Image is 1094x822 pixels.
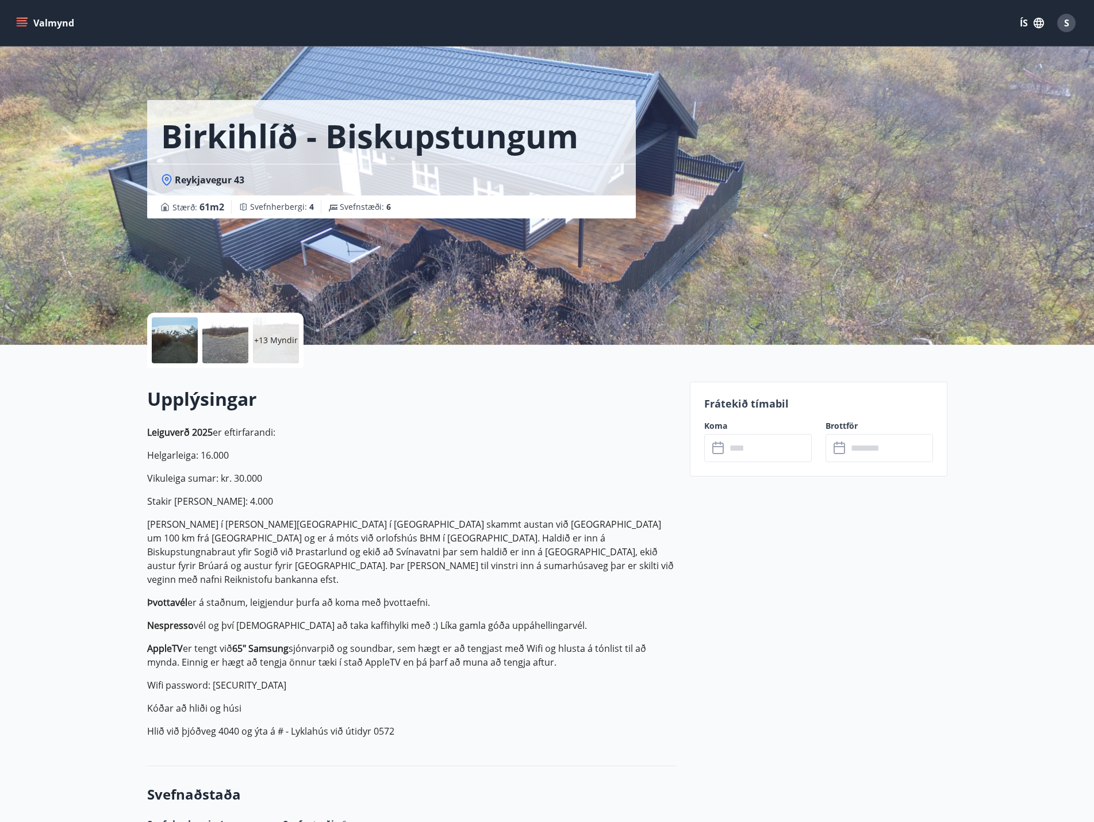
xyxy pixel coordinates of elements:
h2: Upplýsingar [147,386,676,412]
label: Koma [704,420,812,432]
span: 61 m2 [199,201,224,213]
strong: 65" Samsung [232,642,289,655]
p: Hlið við þjóðveg 4040 og ýta á # - Lyklahús við útidyr 0572 [147,724,676,738]
p: vél og því [DEMOGRAPHIC_DATA] að taka kaffihylki með :) Líka gamla góða uppáhellingarvél. [147,619,676,632]
p: er tengt við sjónvarpið og soundbar, sem hægt er að tengjast með Wifi og hlusta á tónlist til að ... [147,642,676,669]
p: Kóðar að hliði og húsi [147,701,676,715]
p: +13 Myndir [254,335,298,346]
span: 4 [309,201,314,212]
button: S [1053,9,1080,37]
h1: Birkihlíð - Biskupstungum [161,114,578,158]
p: Stakir [PERSON_NAME]: 4.000 [147,494,676,508]
strong: Leiguverð 2025 [147,426,213,439]
strong: Þvottavél [147,596,187,609]
p: Vikuleiga sumar: kr. 30.000 [147,471,676,485]
p: Helgarleiga: 16.000 [147,448,676,462]
p: Wifi password: [SECURITY_DATA] [147,678,676,692]
p: er eftirfarandi: [147,425,676,439]
span: Stærð : [172,200,224,214]
span: S [1064,17,1069,29]
p: Frátekið tímabil [704,396,933,411]
p: [PERSON_NAME] í [PERSON_NAME][GEOGRAPHIC_DATA] í [GEOGRAPHIC_DATA] skammt austan við [GEOGRAPHIC_... [147,517,676,586]
button: menu [14,13,79,33]
strong: Nespresso [147,619,194,632]
span: 6 [386,201,391,212]
button: ÍS [1014,13,1050,33]
span: Reykjavegur 43 [175,174,244,186]
span: Svefnherbergi : [250,201,314,213]
strong: AppleTV [147,642,183,655]
p: er á staðnum, leigjendur þurfa að koma með þvottaefni. [147,596,676,609]
span: Svefnstæði : [340,201,391,213]
label: Brottför [826,420,933,432]
h3: Svefnaðstaða [147,785,676,804]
